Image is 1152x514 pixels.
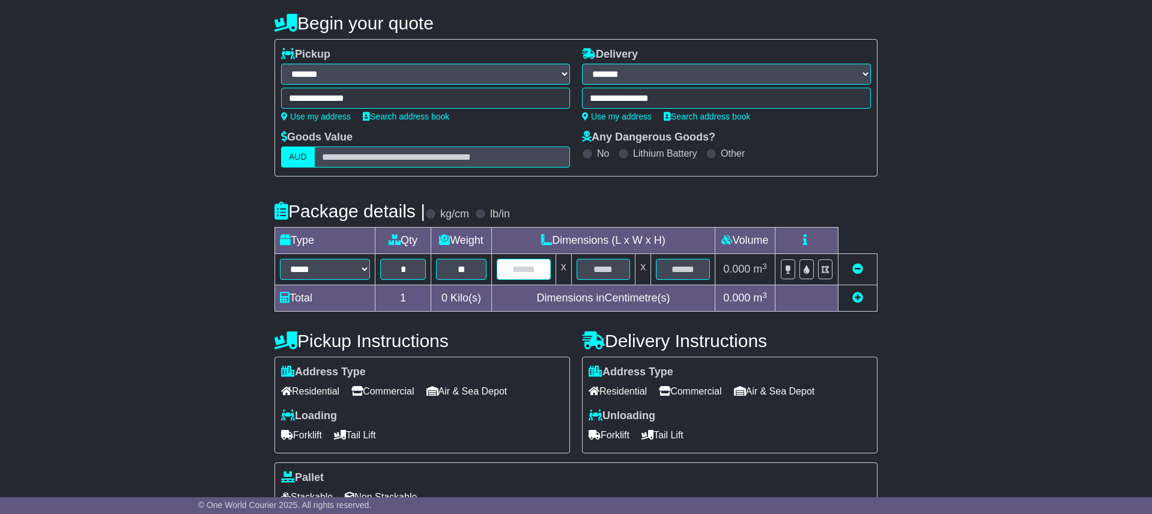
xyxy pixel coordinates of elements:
[281,410,337,423] label: Loading
[597,148,609,159] label: No
[723,292,750,304] span: 0.000
[440,208,469,221] label: kg/cm
[198,500,372,510] span: © One World Courier 2025. All rights reserved.
[589,410,655,423] label: Unloading
[589,382,647,401] span: Residential
[715,228,775,254] td: Volume
[491,228,715,254] td: Dimensions (L x W x H)
[633,148,697,159] label: Lithium Battery
[375,228,431,254] td: Qty
[281,426,322,444] span: Forklift
[659,382,721,401] span: Commercial
[441,292,447,304] span: 0
[281,48,330,61] label: Pickup
[664,112,750,121] a: Search address book
[275,285,375,312] td: Total
[721,148,745,159] label: Other
[281,382,339,401] span: Residential
[281,112,351,121] a: Use my address
[762,291,767,300] sup: 3
[281,366,366,379] label: Address Type
[762,262,767,271] sup: 3
[351,382,414,401] span: Commercial
[753,263,767,275] span: m
[556,254,571,285] td: x
[274,13,878,33] h4: Begin your quote
[431,285,492,312] td: Kilo(s)
[582,48,638,61] label: Delivery
[582,131,715,144] label: Any Dangerous Goods?
[281,131,353,144] label: Goods Value
[734,382,815,401] span: Air & Sea Depot
[274,201,425,221] h4: Package details |
[281,488,333,506] span: Stackable
[753,292,767,304] span: m
[345,488,417,506] span: Non Stackable
[491,285,715,312] td: Dimensions in Centimetre(s)
[641,426,684,444] span: Tail Lift
[431,228,492,254] td: Weight
[589,366,673,379] label: Address Type
[852,292,863,304] a: Add new item
[723,263,750,275] span: 0.000
[589,426,629,444] span: Forklift
[852,263,863,275] a: Remove this item
[490,208,510,221] label: lb/in
[582,331,878,351] h4: Delivery Instructions
[363,112,449,121] a: Search address book
[281,471,324,485] label: Pallet
[375,285,431,312] td: 1
[281,147,315,168] label: AUD
[275,228,375,254] td: Type
[274,331,570,351] h4: Pickup Instructions
[426,382,508,401] span: Air & Sea Depot
[582,112,652,121] a: Use my address
[635,254,651,285] td: x
[334,426,376,444] span: Tail Lift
